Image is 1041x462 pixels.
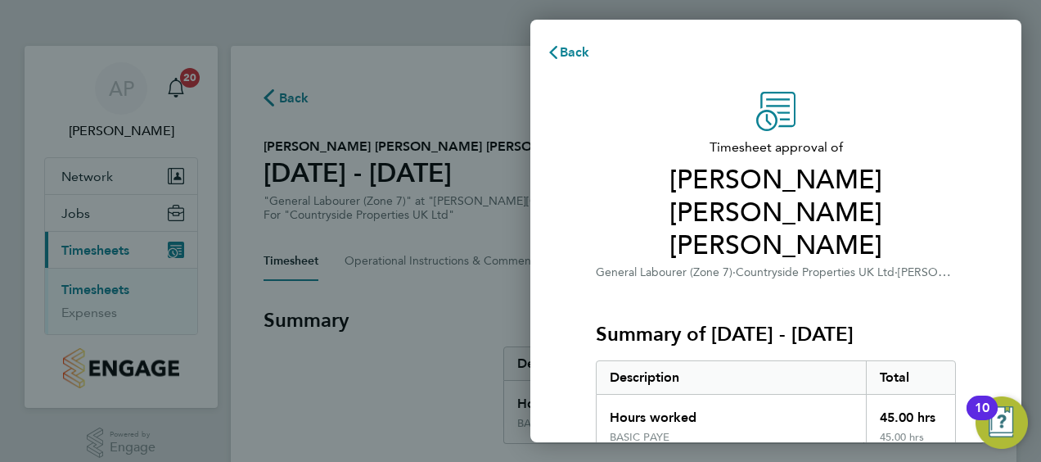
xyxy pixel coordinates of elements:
[530,36,606,69] button: Back
[596,321,956,347] h3: Summary of [DATE] - [DATE]
[596,360,956,458] div: Summary of 18 - 24 Aug 2025
[596,164,956,262] span: [PERSON_NAME] [PERSON_NAME] [PERSON_NAME]
[975,408,989,429] div: 10
[597,395,866,431] div: Hours worked
[866,431,956,457] div: 45.00 hrs
[596,265,732,279] span: General Labourer (Zone 7)
[596,138,956,157] span: Timesheet approval of
[866,395,956,431] div: 45.00 hrs
[736,265,895,279] span: Countryside Properties UK Ltd
[560,44,590,60] span: Back
[895,265,898,279] span: ·
[610,431,669,444] div: BASIC PAYE
[866,361,956,394] div: Total
[597,361,866,394] div: Description
[976,396,1028,449] button: Open Resource Center, 10 new notifications
[732,265,736,279] span: ·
